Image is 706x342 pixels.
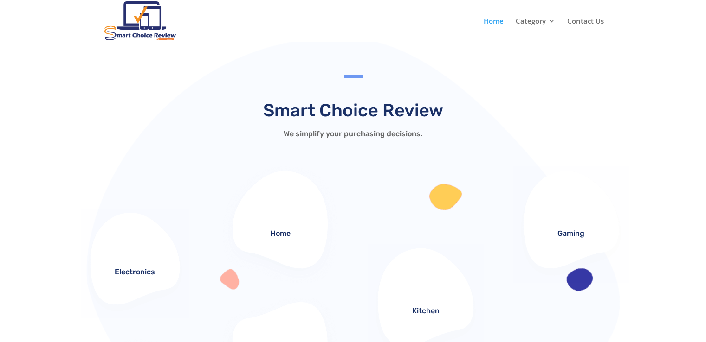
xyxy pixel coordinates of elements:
[484,18,504,42] a: Home
[270,229,291,238] a: Home
[104,1,176,41] img: Smart Choice Review
[214,99,492,127] h2: Smart Choice Review
[516,18,555,42] a: Category
[214,127,492,141] p: We simplify your purchasing decisions.
[412,306,440,315] a: Kitchen
[115,267,155,276] a: Electronics
[557,229,584,238] a: Gaming
[567,18,604,42] a: Contact Us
